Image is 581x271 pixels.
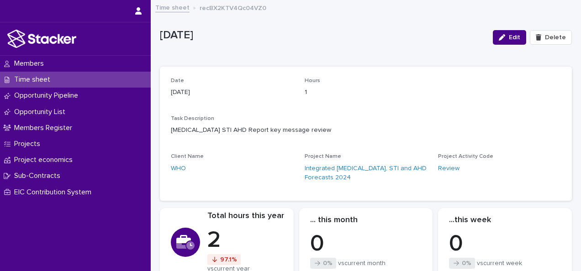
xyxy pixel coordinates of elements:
p: vs current month [338,260,386,267]
p: 0 % [462,260,471,267]
p: ...this week [449,215,561,225]
p: Members [11,59,51,68]
p: 2 [207,227,284,254]
span: Task Description [171,116,214,121]
span: Project Activity Code [438,154,493,159]
a: Review [438,164,460,173]
p: Members Register [11,124,79,132]
span: Client Name [171,154,204,159]
span: Date [171,78,184,83]
p: Opportunity Pipeline [11,91,85,100]
button: Edit [493,30,526,45]
p: 97.1 % [220,256,237,263]
span: Hours [305,78,320,83]
p: 0 [310,230,422,258]
span: Delete [545,34,566,41]
p: 1 [305,88,428,97]
p: Sub-Contracts [11,172,68,180]
img: stacker-logo-white.png [7,30,76,48]
p: [MEDICAL_DATA] STI AHD Report key message review [171,125,331,135]
a: Integrated [MEDICAL_DATA], STI and AHD Forecasts 2024 [305,164,428,183]
p: 0 % [323,260,333,267]
p: Projects [11,140,48,148]
p: [DATE] [160,29,486,42]
p: vs current week [477,260,522,267]
a: Time sheet [155,2,190,12]
p: Time sheet [11,75,58,84]
p: recBX2KTV4Qc04VZ0 [200,2,266,12]
p: Total hours this year [207,211,284,221]
span: Edit [509,34,520,41]
a: WHO [171,164,186,173]
span: Project Name [305,154,341,159]
p: [DATE] [171,88,294,97]
p: 0 [449,230,561,258]
p: EIC Contribution System [11,188,99,197]
button: Delete [530,30,572,45]
p: Opportunity List [11,108,73,116]
p: ... this month [310,215,422,225]
p: Project economics [11,156,80,164]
